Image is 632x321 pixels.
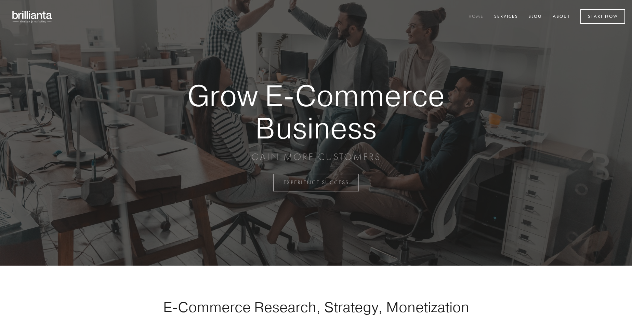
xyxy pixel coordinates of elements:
h1: E-Commerce Research, Strategy, Monetization [142,298,490,316]
a: Home [464,11,488,23]
a: Blog [524,11,547,23]
a: Start Now [580,9,625,24]
a: Services [490,11,523,23]
strong: Grow E-Commerce Business [163,79,469,144]
a: EXPERIENCE SUCCESS [273,174,359,191]
img: brillianta - research, strategy, marketing [7,7,58,27]
p: GAIN MORE CUSTOMERS [163,151,469,163]
a: About [548,11,575,23]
